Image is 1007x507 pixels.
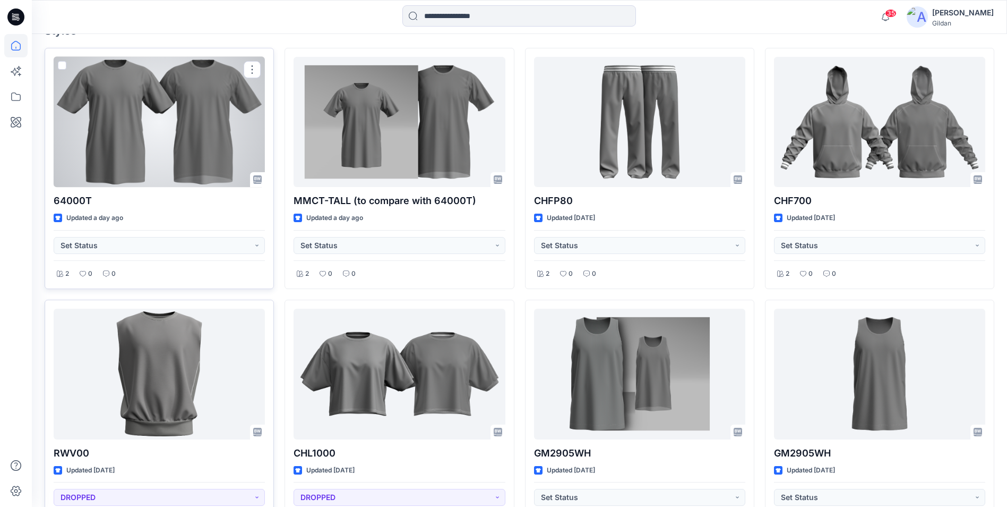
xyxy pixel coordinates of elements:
[774,446,985,461] p: GM2905WH
[547,465,595,476] p: Updated [DATE]
[534,57,745,187] a: CHFP80
[534,309,745,439] a: GM2905WH
[774,57,985,187] a: CHF700
[534,446,745,461] p: GM2905WH
[787,213,835,224] p: Updated [DATE]
[306,213,363,224] p: Updated a day ago
[294,309,505,439] a: CHL1000
[351,268,356,280] p: 0
[885,9,897,18] span: 35
[294,193,505,208] p: MMCT-TALL (to compare with 64000T)
[592,268,596,280] p: 0
[88,268,92,280] p: 0
[305,268,309,280] p: 2
[932,6,994,19] div: [PERSON_NAME]
[832,268,836,280] p: 0
[569,268,573,280] p: 0
[294,57,505,187] a: MMCT-TALL (to compare with 64000T)
[774,193,985,208] p: CHF700
[546,268,549,280] p: 2
[54,309,265,439] a: RWV00
[787,465,835,476] p: Updated [DATE]
[306,465,355,476] p: Updated [DATE]
[786,268,789,280] p: 2
[54,57,265,187] a: 64000T
[907,6,928,28] img: avatar
[54,193,265,208] p: 64000T
[65,268,69,280] p: 2
[111,268,116,280] p: 0
[54,446,265,461] p: RWV00
[66,465,115,476] p: Updated [DATE]
[932,19,994,27] div: Gildan
[774,309,985,439] a: GM2905WH
[534,193,745,208] p: CHFP80
[294,446,505,461] p: CHL1000
[808,268,813,280] p: 0
[66,213,123,224] p: Updated a day ago
[547,213,595,224] p: Updated [DATE]
[328,268,332,280] p: 0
